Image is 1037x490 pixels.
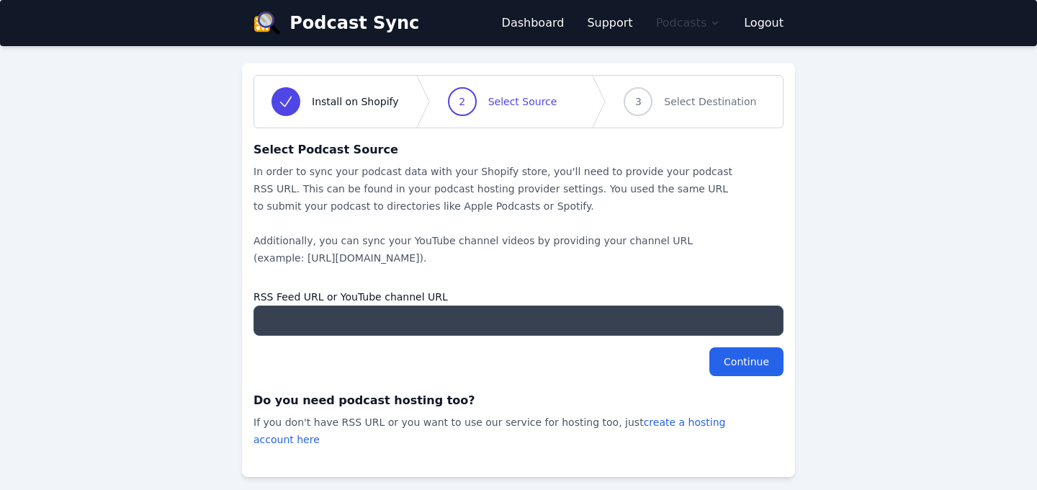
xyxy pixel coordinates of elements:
p: If you don't have RSS URL or you want to use our service for hosting too, just [253,414,737,448]
span: Podcast Sync [289,12,419,35]
a: Support [587,14,632,32]
a: Logout [744,14,784,32]
a: 3Select Destination [606,76,773,128]
button: Podcasts [656,14,722,32]
label: RSS Feed URL or YouTube channel URL [253,284,784,306]
span: 3 [635,94,642,109]
span: Select Source [488,94,557,109]
a: Podcast Sync [253,12,419,35]
h3: Select Podcast Source [253,140,784,160]
a: 2Select Source [431,76,575,128]
h3: Do you need podcast hosting too? [253,391,784,411]
nav: Progress [253,75,784,128]
span: 2 [459,94,465,109]
p: In order to sync your podcast data with your Shopify store, you'll need to provide your podcast R... [253,163,737,267]
input: Continue [709,347,784,376]
img: logo-d6353d82961d4b277a996a0a8fdf87ac71be1fddf08234e77692563490a7b2fc.svg [253,12,281,35]
a: Dashboard [502,14,565,32]
span: Install on Shopify [312,94,399,109]
span: Select Destination [664,94,756,109]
